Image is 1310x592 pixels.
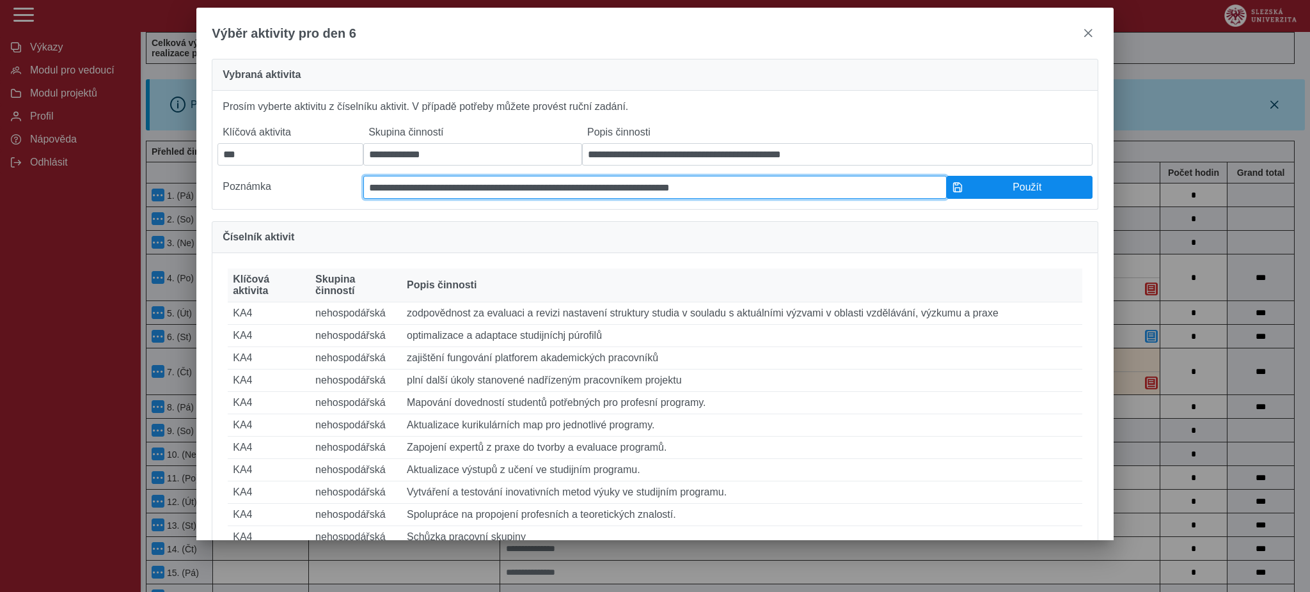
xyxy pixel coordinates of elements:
td: nehospodářská [310,437,402,459]
td: Mapování dovedností studentů potřebných pro profesní programy. [402,392,1082,414]
td: KA4 [228,370,310,392]
button: close [1078,23,1098,43]
label: Klíčová aktivita [217,121,363,143]
td: nehospodářská [310,302,402,325]
td: KA4 [228,302,310,325]
td: zajištění fungování platforem akademických pracovníků [402,347,1082,370]
td: nehospodářská [310,392,402,414]
label: Popis činnosti [582,121,1093,143]
label: Skupina činností [363,121,582,143]
td: nehospodářská [310,481,402,504]
td: nehospodářská [310,526,402,549]
td: Spolupráce na propojení profesních a teoretických znalostí. [402,504,1082,526]
td: nehospodářská [310,459,402,481]
td: zodpovědnost za evaluaci a revizi nastavení struktury studia v souladu s aktuálními výzvami v obl... [402,302,1082,325]
label: Poznámka [217,176,363,199]
td: nehospodářská [310,414,402,437]
td: plní další úkoly stanovené nadřízeným pracovníkem projektu [402,370,1082,392]
div: Prosím vyberte aktivitu z číselníku aktivit. V případě potřeby můžete provést ruční zadání. [212,91,1098,210]
span: Vybraná aktivita [223,70,301,80]
td: nehospodářská [310,347,402,370]
span: Klíčová aktivita [233,274,305,297]
td: Zapojení expertů z praxe do tvorby a evaluace programů. [402,437,1082,459]
td: KA4 [228,392,310,414]
span: Popis činnosti [407,279,477,291]
td: optimalizace a adaptace studijníchj púrofilů [402,325,1082,347]
span: Skupina činností [315,274,397,297]
td: nehospodářská [310,325,402,347]
td: KA4 [228,414,310,437]
td: Schůzka pracovní skupiny [402,526,1082,549]
td: KA4 [228,526,310,549]
td: KA4 [228,437,310,459]
td: nehospodářská [310,504,402,526]
td: nehospodářská [310,370,402,392]
td: Aktualizace kurikulárních map pro jednotlivé programy. [402,414,1082,437]
td: Aktualizace výstupů z učení ve studijním programu. [402,459,1082,481]
td: KA4 [228,504,310,526]
td: KA4 [228,347,310,370]
button: Použít [947,176,1093,199]
td: KA4 [228,325,310,347]
span: Použít [968,182,1087,193]
span: Výběr aktivity pro den 6 [212,26,356,41]
td: Vytváření a testování inovativních metod výuky ve studijním programu. [402,481,1082,504]
td: KA4 [228,481,310,504]
td: KA4 [228,459,310,481]
span: Číselník aktivit [223,232,294,242]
